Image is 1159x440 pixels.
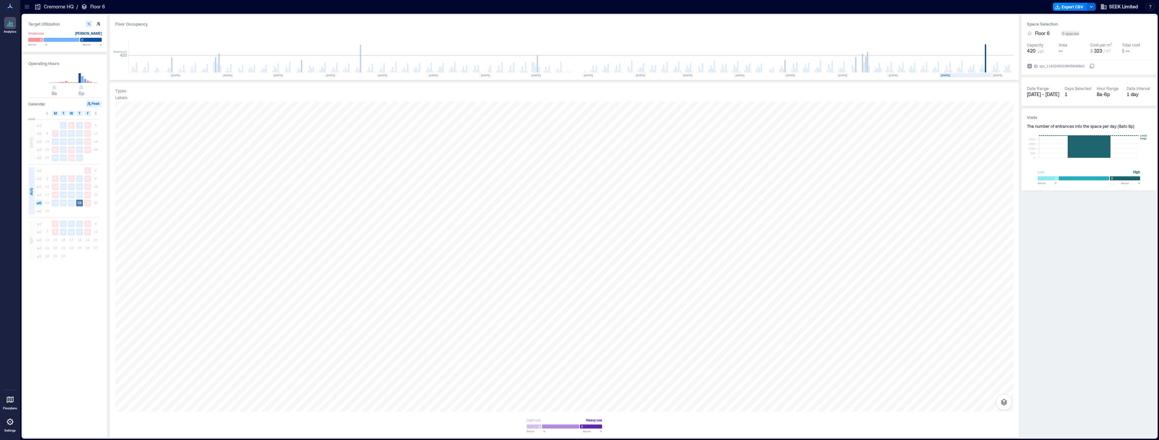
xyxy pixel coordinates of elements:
span: S [46,111,48,116]
tspan: 1500 [1029,142,1035,145]
text: [DATE] [223,74,232,77]
span: Below % [527,429,545,433]
text: 9 [62,230,64,234]
text: 4 [87,123,89,127]
text: 28 [53,155,57,159]
text: [DATE] [584,74,593,77]
tspan: 1000 [1029,147,1035,150]
p: Cremorne HQ [44,3,74,10]
span: w6 [36,208,42,214]
text: 12 [86,230,90,234]
span: T [62,111,64,116]
text: 1 [54,222,56,226]
text: 2 [62,222,64,226]
h3: Visits [1027,114,1151,121]
text: [DATE] [993,74,1002,77]
text: 28 [77,201,82,205]
text: 1 [62,123,64,127]
p: / [76,3,78,10]
button: $ 323 / m² [1090,48,1119,54]
text: 27 [69,201,73,205]
tspan: 0 [1034,156,1035,159]
p: Floor 6 [90,3,105,10]
div: spc_1183245319605846841 [1039,63,1086,69]
span: w5 [36,200,42,206]
text: 8 [87,176,89,180]
text: 26 [61,201,65,205]
span: ID [1034,63,1038,69]
p: Settings [4,429,16,433]
text: 31 [77,155,82,159]
div: Date Range [1027,86,1049,91]
text: 25 [86,147,90,151]
div: Low [1038,169,1044,175]
text: 11 [86,131,90,135]
a: Floorplans [1,391,19,412]
span: / m² [1103,49,1111,53]
div: Types [115,88,126,93]
div: Light use [527,417,541,423]
text: [DATE] [274,74,283,77]
span: -- [1126,48,1130,54]
span: 8a [52,90,57,96]
span: 323 [1094,48,1102,54]
text: 10 [69,230,73,234]
span: T [79,111,81,116]
div: 1 [1065,91,1091,98]
div: Total cost [1122,42,1140,48]
span: Floor 6 [1035,30,1050,37]
span: w1 [36,221,42,227]
text: 20 [69,193,73,197]
div: The number of entrances into the space per day ( 8a to 6p ) [1027,123,1151,129]
text: [DATE] [735,74,745,77]
span: 6p [79,90,84,96]
span: w2 [36,130,42,137]
text: [DATE] [429,74,438,77]
p: Analytics [4,30,17,34]
text: 2 [70,123,72,127]
span: 420 [1027,48,1035,54]
button: Peak [86,100,102,107]
span: AUG [29,188,34,195]
text: 5 [87,222,89,226]
h3: Target Utilization [28,21,102,27]
div: Underuse [28,30,44,37]
h3: Calendar [28,100,45,107]
text: 9 [70,131,72,135]
text: 10 [77,131,82,135]
div: Hour Range [1097,86,1119,91]
button: Export CSV [1053,3,1087,11]
div: 0 spaces [1061,31,1080,36]
text: [DATE] [941,74,950,77]
text: 30 [69,155,73,159]
span: F [87,111,89,116]
span: w4 [36,245,42,252]
text: 15 [86,184,90,188]
span: w1 [36,122,42,129]
text: 7 [54,131,56,135]
span: SEEK Limited [1109,3,1138,10]
span: w4 [36,146,42,153]
text: 21 [77,193,82,197]
p: Floorplans [3,406,17,410]
text: [DATE] [171,74,180,77]
text: 14 [53,139,57,143]
span: w2 [36,175,42,182]
span: w5 [36,253,42,260]
text: 23 [69,147,73,151]
text: [DATE] [378,74,387,77]
text: 3 [70,222,72,226]
span: w3 [36,183,42,190]
text: 4 [54,176,56,180]
text: [DATE] [786,74,795,77]
text: 1 [87,168,89,172]
text: 8 [62,131,64,135]
text: [DATE] [326,74,335,77]
a: Analytics [2,15,19,36]
text: 22 [86,193,90,197]
text: 16 [69,139,73,143]
text: [DATE] [838,74,847,77]
span: Above % [83,42,102,47]
span: [DATE] - [DATE] [1027,91,1059,97]
tspan: 2000 [1029,138,1035,141]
